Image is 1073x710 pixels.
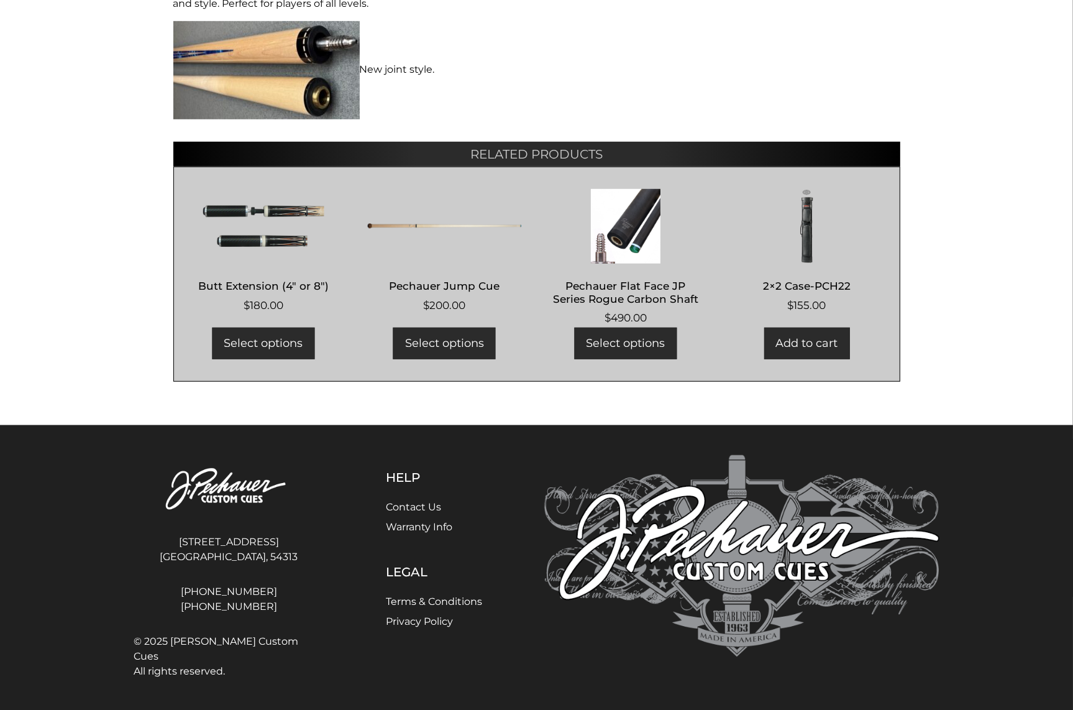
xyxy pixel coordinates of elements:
[788,299,826,311] bdi: 155.00
[173,21,529,119] p: New joint style.
[729,189,884,314] a: 2×2 Case-PCH22 $155.00
[393,328,496,359] a: Add to cart: “Pechauer Jump Cue”
[423,299,429,311] span: $
[134,599,324,614] a: [PHONE_NUMBER]
[244,299,283,311] bdi: 180.00
[549,275,703,311] h2: Pechauer Flat Face JP Series Rogue Carbon Shaft
[367,275,522,298] h2: Pechauer Jump Cue
[367,189,522,314] a: Pechauer Jump Cue $200.00
[134,455,324,524] img: Pechauer Custom Cues
[729,189,884,264] img: 2x2 Case-PCH22
[134,584,324,599] a: [PHONE_NUMBER]
[729,275,884,298] h2: 2×2 Case-PCH22
[186,189,341,314] a: Butt Extension (4″ or 8″) $180.00
[549,189,703,326] a: Pechauer Flat Face JP Series Rogue Carbon Shaft $490.00
[186,189,341,264] img: Butt Extension (4" or 8")
[764,328,850,359] a: Add to cart: “2x2 Case-PCH22”
[386,470,482,485] h5: Help
[549,189,703,264] img: Pechauer Flat Face JP Series Rogue Carbon Shaft
[544,455,939,657] img: Pechauer Custom Cues
[186,275,341,298] h2: Butt Extension (4″ or 8″)
[575,328,677,359] a: Add to cart: “Pechauer Flat Face JP Series Rogue Carbon Shaft”
[134,634,324,679] span: © 2025 [PERSON_NAME] Custom Cues All rights reserved.
[173,142,900,167] h2: Related products
[367,189,522,264] img: Pechauer Jump Cue
[212,328,314,359] a: Add to cart: “Butt Extension (4" or 8")”
[423,299,465,311] bdi: 200.00
[386,501,441,513] a: Contact Us
[605,311,647,324] bdi: 490.00
[386,565,482,579] h5: Legal
[134,530,324,569] address: [STREET_ADDRESS] [GEOGRAPHIC_DATA], 54313
[244,299,250,311] span: $
[788,299,794,311] span: $
[605,311,611,324] span: $
[386,596,482,607] a: Terms & Conditions
[386,521,452,533] a: Warranty Info
[386,615,453,627] a: Privacy Policy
